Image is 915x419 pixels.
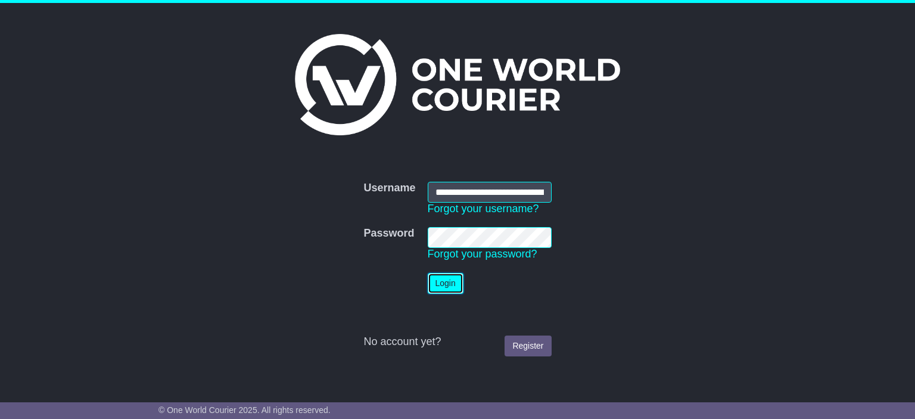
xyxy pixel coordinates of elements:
a: Forgot your username? [428,203,539,215]
button: Login [428,273,463,294]
a: Register [505,336,551,356]
label: Username [363,182,415,195]
span: © One World Courier 2025. All rights reserved. [158,405,331,415]
a: Forgot your password? [428,248,537,260]
div: No account yet? [363,336,551,349]
img: One World [295,34,620,135]
label: Password [363,227,414,240]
